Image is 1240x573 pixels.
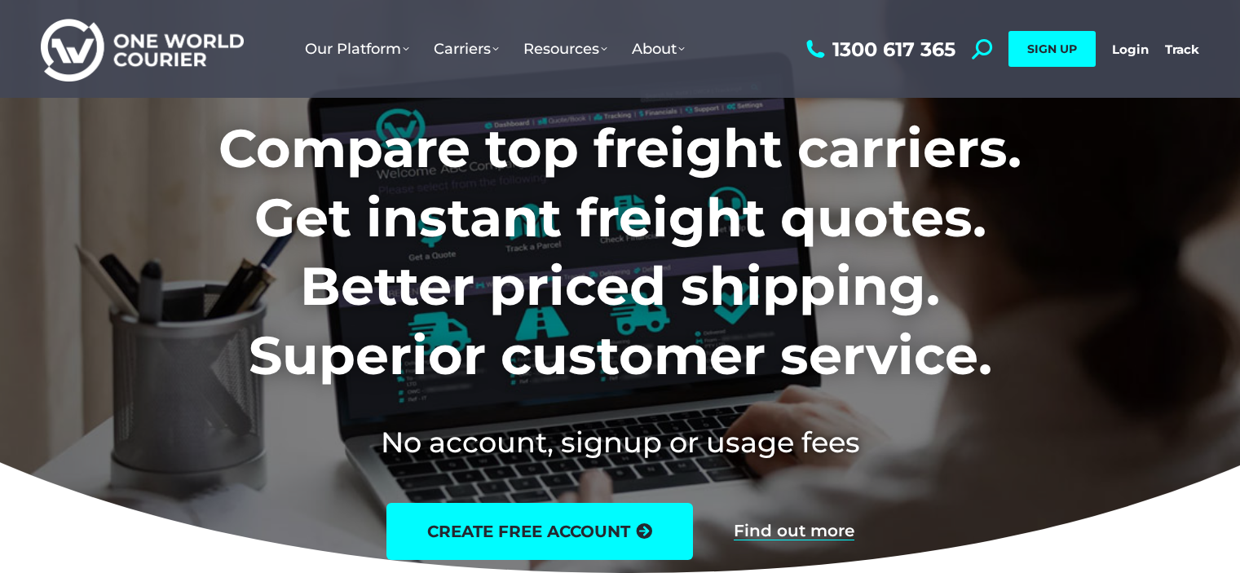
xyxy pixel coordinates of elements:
[1008,31,1096,67] a: SIGN UP
[305,40,409,58] span: Our Platform
[1027,42,1077,56] span: SIGN UP
[802,39,955,60] a: 1300 617 365
[620,24,697,74] a: About
[632,40,685,58] span: About
[293,24,421,74] a: Our Platform
[511,24,620,74] a: Resources
[421,24,511,74] a: Carriers
[1165,42,1199,57] a: Track
[734,522,854,540] a: Find out more
[523,40,607,58] span: Resources
[41,16,244,82] img: One World Courier
[1112,42,1149,57] a: Login
[111,422,1129,462] h2: No account, signup or usage fees
[111,114,1129,390] h1: Compare top freight carriers. Get instant freight quotes. Better priced shipping. Superior custom...
[434,40,499,58] span: Carriers
[386,503,693,560] a: create free account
